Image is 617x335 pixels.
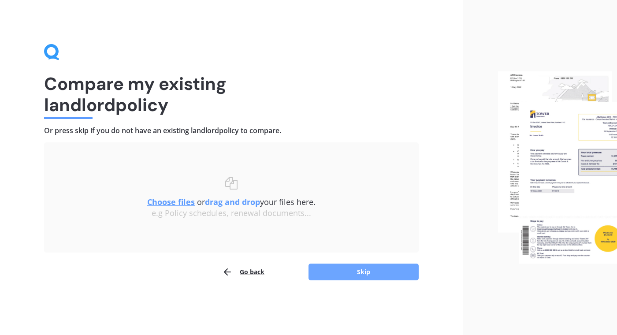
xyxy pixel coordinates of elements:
[62,208,401,218] div: e.g Policy schedules, renewal documents...
[498,71,617,264] img: files.webp
[147,197,195,207] u: Choose files
[308,264,419,280] button: Skip
[222,263,264,281] button: Go back
[147,197,316,207] span: or your files here.
[205,197,260,207] b: drag and drop
[44,73,419,115] h1: Compare my existing landlord policy
[44,126,419,135] h4: Or press skip if you do not have an existing landlord policy to compare.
